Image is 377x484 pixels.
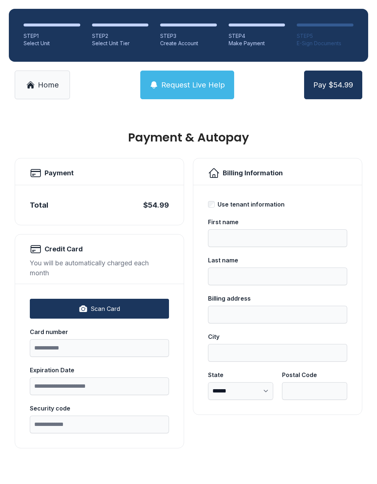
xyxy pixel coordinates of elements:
[161,80,225,90] span: Request Live Help
[45,168,74,178] h2: Payment
[208,370,273,379] div: State
[229,32,285,40] div: STEP 4
[92,32,149,40] div: STEP 2
[208,218,347,226] div: First name
[30,404,169,413] div: Security code
[160,40,217,47] div: Create Account
[282,382,347,400] input: Postal Code
[30,377,169,395] input: Expiration Date
[208,382,273,400] select: State
[208,229,347,247] input: First name
[208,294,347,303] div: Billing address
[313,80,353,90] span: Pay $54.99
[92,40,149,47] div: Select Unit Tier
[229,40,285,47] div: Make Payment
[282,370,347,379] div: Postal Code
[30,327,169,336] div: Card number
[38,80,59,90] span: Home
[297,32,353,40] div: STEP 5
[208,344,347,362] input: City
[24,40,80,47] div: Select Unit
[30,366,169,374] div: Expiration Date
[208,268,347,285] input: Last name
[223,168,283,178] h2: Billing Information
[208,332,347,341] div: City
[160,32,217,40] div: STEP 3
[30,258,169,278] div: You will be automatically charged each month
[30,339,169,357] input: Card number
[30,416,169,433] input: Security code
[91,304,120,313] span: Scan Card
[143,200,169,210] div: $54.99
[297,40,353,47] div: E-Sign Documents
[208,256,347,265] div: Last name
[208,306,347,323] input: Billing address
[45,244,83,254] h2: Credit Card
[218,200,285,209] div: Use tenant information
[24,32,80,40] div: STEP 1
[30,200,48,210] div: Total
[15,132,362,143] h1: Payment & Autopay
